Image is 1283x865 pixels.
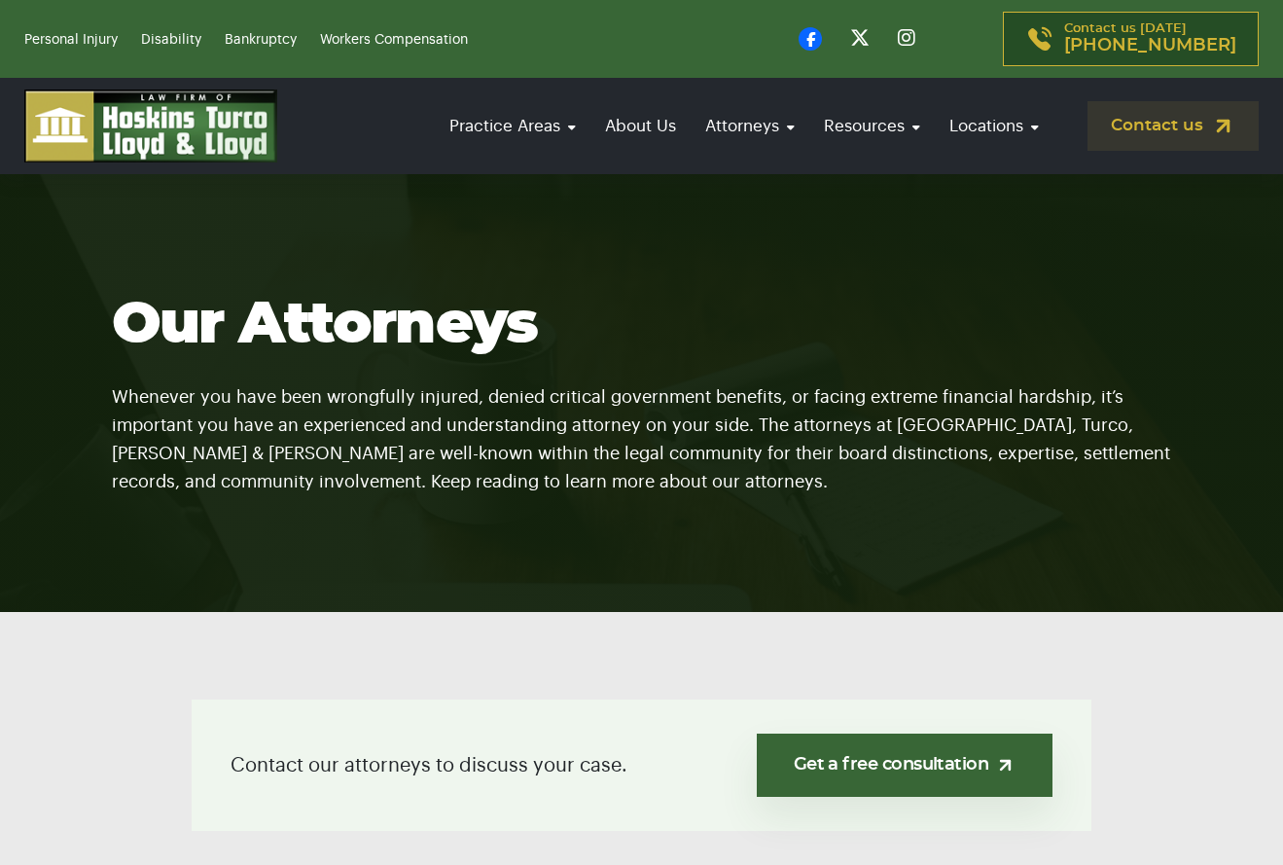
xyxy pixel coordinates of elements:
a: Workers Compensation [320,33,468,47]
img: logo [24,90,277,162]
h1: Our Attorneys [112,291,1172,359]
span: [PHONE_NUMBER] [1064,36,1236,55]
a: Contact us [1087,101,1259,151]
a: Contact us [DATE][PHONE_NUMBER] [1003,12,1259,66]
a: Personal Injury [24,33,118,47]
a: Get a free consultation [757,734,1052,797]
div: Contact our attorneys to discuss your case. [192,700,1091,831]
a: Attorneys [695,98,804,154]
a: Bankruptcy [225,33,297,47]
a: About Us [595,98,686,154]
a: Resources [814,98,930,154]
a: Practice Areas [440,98,586,154]
a: Disability [141,33,201,47]
p: Whenever you have been wrongfully injured, denied critical government benefits, or facing extreme... [112,359,1172,496]
p: Contact us [DATE] [1064,22,1236,55]
img: arrow-up-right-light.svg [995,755,1016,775]
a: Locations [940,98,1049,154]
